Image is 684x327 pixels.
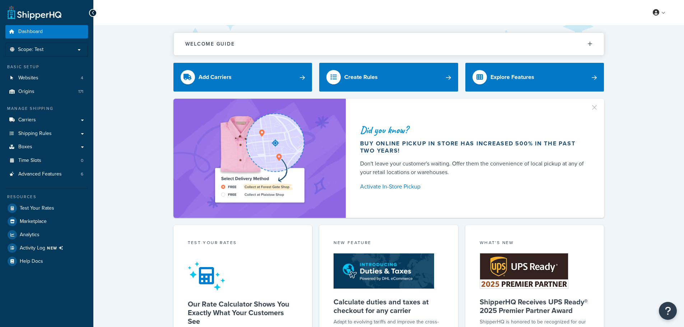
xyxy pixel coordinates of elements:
div: Create Rules [344,72,378,82]
span: 6 [81,171,83,177]
img: ad-shirt-map-b0359fc47e01cab431d101c4b569394f6a03f54285957d908178d52f29eb9668.png [195,109,325,207]
li: [object Object] [5,242,88,254]
span: Activity Log [20,243,66,253]
div: New Feature [334,239,444,248]
span: NEW [47,245,66,251]
span: 0 [81,158,83,164]
div: Test your rates [188,239,298,248]
div: Basic Setup [5,64,88,70]
div: Don't leave your customer's waiting. Offer them the convenience of local pickup at any of your re... [360,159,587,177]
span: Dashboard [18,29,43,35]
li: Origins [5,85,88,98]
div: Manage Shipping [5,106,88,112]
div: What's New [480,239,590,248]
a: Shipping Rules [5,127,88,140]
a: Add Carriers [173,63,312,92]
span: Analytics [20,232,39,238]
a: Time Slots0 [5,154,88,167]
a: Origins171 [5,85,88,98]
a: Websites4 [5,71,88,85]
span: Test Your Rates [20,205,54,211]
button: Open Resource Center [659,302,677,320]
li: Time Slots [5,154,88,167]
h2: Welcome Guide [185,41,235,47]
h5: Calculate duties and taxes at checkout for any carrier [334,298,444,315]
a: Marketplace [5,215,88,228]
span: Scope: Test [18,47,43,53]
a: Test Your Rates [5,202,88,215]
div: Did you know? [360,125,587,135]
a: Dashboard [5,25,88,38]
a: Carriers [5,113,88,127]
div: Buy online pickup in store has increased 500% in the past two years! [360,140,587,154]
a: Activate In-Store Pickup [360,182,587,192]
span: Advanced Features [18,171,62,177]
div: Explore Features [490,72,534,82]
span: 4 [81,75,83,81]
span: Shipping Rules [18,131,52,137]
button: Welcome Guide [174,33,604,55]
a: Boxes [5,140,88,154]
span: Time Slots [18,158,41,164]
a: Activity LogNEW [5,242,88,254]
span: Marketplace [20,219,47,225]
a: Advanced Features6 [5,168,88,181]
li: Websites [5,71,88,85]
h5: ShipperHQ Receives UPS Ready® 2025 Premier Partner Award [480,298,590,315]
div: Resources [5,194,88,200]
span: Carriers [18,117,36,123]
span: 171 [78,89,83,95]
span: Boxes [18,144,32,150]
a: Analytics [5,228,88,241]
div: Add Carriers [199,72,232,82]
li: Advanced Features [5,168,88,181]
h5: Our Rate Calculator Shows You Exactly What Your Customers See [188,300,298,326]
span: Origins [18,89,34,95]
span: Websites [18,75,38,81]
a: Explore Features [465,63,604,92]
a: Help Docs [5,255,88,268]
a: Create Rules [319,63,458,92]
span: Help Docs [20,258,43,265]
